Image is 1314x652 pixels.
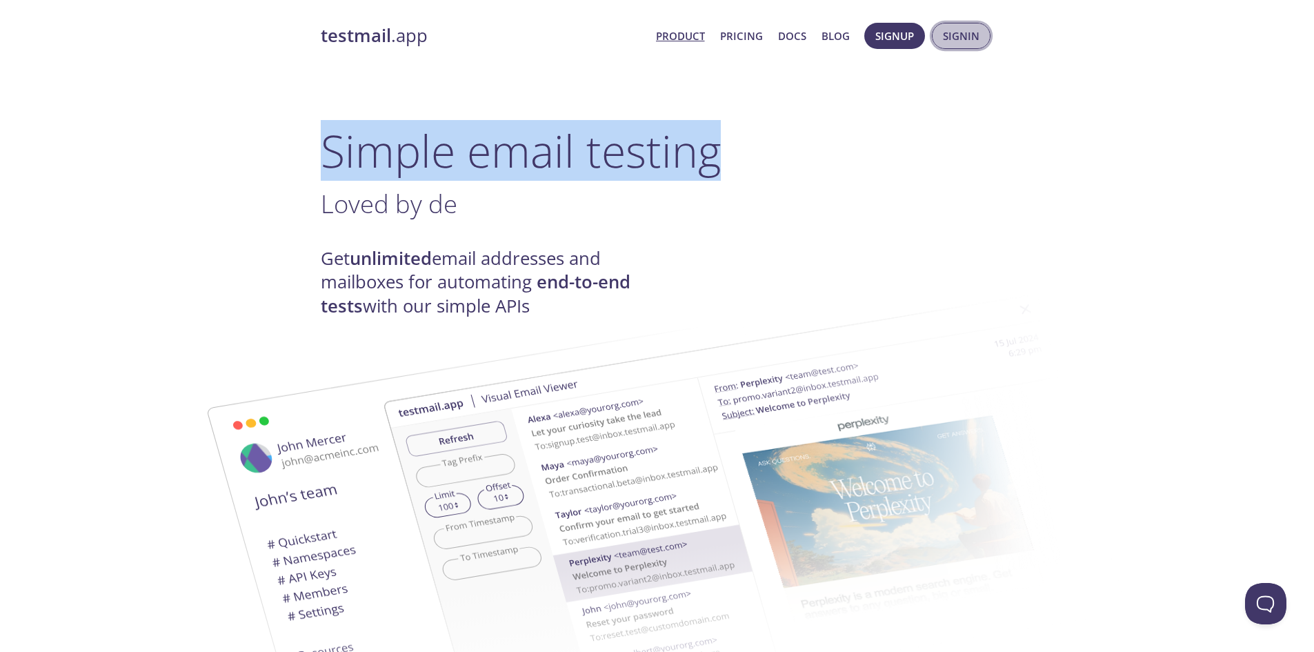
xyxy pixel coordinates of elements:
[656,27,705,45] a: Product
[321,247,657,318] h4: Get email addresses and mailboxes for automating with our simple APIs
[864,23,925,49] button: Signup
[822,27,850,45] a: Blog
[321,23,391,48] strong: testmail
[778,27,806,45] a: Docs
[932,23,991,49] button: Signin
[321,124,994,177] h1: Simple email testing
[1245,583,1286,624] iframe: Help Scout Beacon - Open
[321,24,645,48] a: testmail.app
[875,27,914,45] span: Signup
[350,246,432,270] strong: unlimited
[943,27,979,45] span: Signin
[321,186,457,221] span: Loved by de
[720,27,763,45] a: Pricing
[321,270,630,317] strong: end-to-end tests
